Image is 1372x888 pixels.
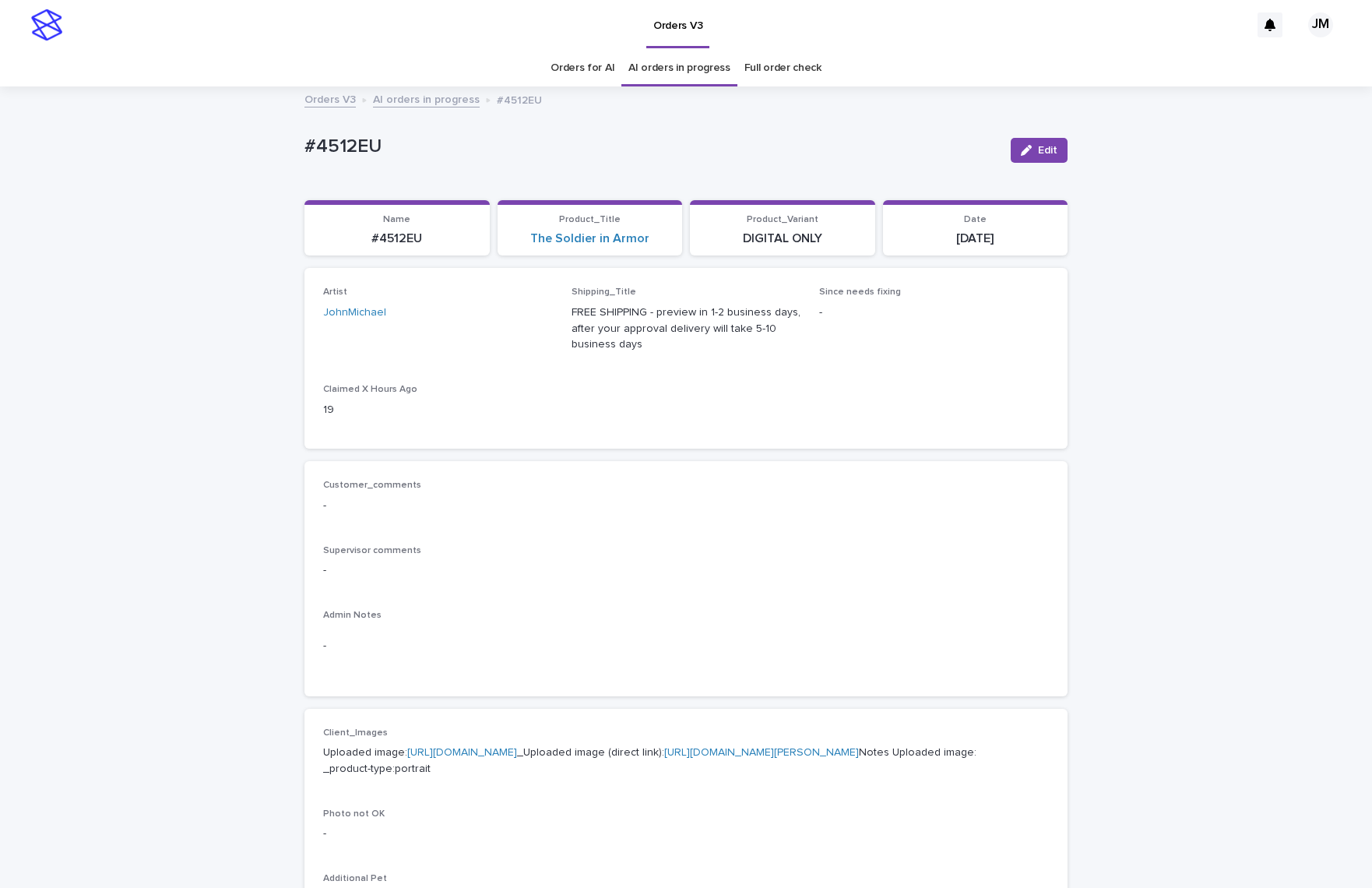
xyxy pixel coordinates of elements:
[744,50,821,86] a: Full order check
[819,287,901,297] span: Since needs fixing
[1308,12,1333,37] div: JM
[699,231,866,246] p: DIGITAL ONLY
[304,136,998,158] p: #4512EU
[323,546,421,555] span: Supervisor comments
[323,498,1049,514] p: -
[1038,145,1057,156] span: Edit
[31,9,62,41] img: stacker-logo-s-only.png
[383,215,410,224] span: Name
[323,562,1049,579] p: -
[407,747,517,758] a: [URL][DOMAIN_NAME]
[323,287,347,297] span: Artist
[323,745,1049,777] p: Uploaded image: _Uploaded image (direct link): Notes Uploaded image: _product-type:portrait
[323,611,382,620] span: Admin Notes
[964,215,987,224] span: Date
[819,305,1049,321] p: -
[572,305,801,353] p: FREE SHIPPING - preview in 1-2 business days, after your approval delivery will take 5-10 busines...
[323,402,553,418] p: 19
[323,809,385,819] span: Photo not OK
[314,231,480,246] p: #4512EU
[304,90,356,107] a: Orders V3
[323,874,387,883] span: Additional Pet
[323,728,388,738] span: Client_Images
[628,50,730,86] a: AI orders in progress
[323,305,386,321] a: JohnMichael
[373,90,480,107] a: AI orders in progress
[572,287,636,297] span: Shipping_Title
[1011,138,1068,163] button: Edit
[747,215,818,224] span: Product_Variant
[323,826,1049,842] p: -
[664,747,859,758] a: [URL][DOMAIN_NAME][PERSON_NAME]
[497,90,542,107] p: #4512EU
[892,231,1059,246] p: [DATE]
[323,385,417,394] span: Claimed X Hours Ago
[559,215,621,224] span: Product_Title
[323,638,1049,654] p: -
[530,231,649,246] a: The Soldier in Armor
[551,50,614,86] a: Orders for AI
[323,481,421,490] span: Customer_comments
